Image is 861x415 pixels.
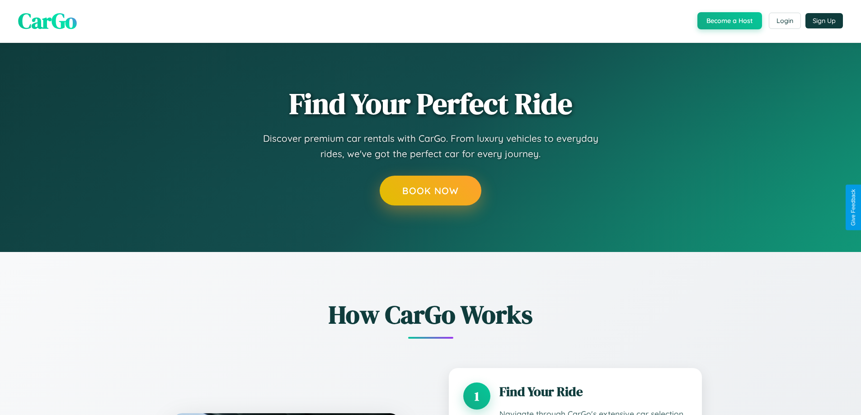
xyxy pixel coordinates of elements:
button: Login [769,13,801,29]
button: Sign Up [805,13,843,28]
h3: Find Your Ride [499,382,687,401]
button: Become a Host [697,12,762,29]
h1: Find Your Perfect Ride [289,88,572,120]
h2: How CarGo Works [160,297,702,332]
div: Give Feedback [850,189,856,226]
div: 1 [463,382,490,410]
p: Discover premium car rentals with CarGo. From luxury vehicles to everyday rides, we've got the pe... [250,131,612,161]
span: CarGo [18,6,77,36]
button: Book Now [380,176,481,205]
